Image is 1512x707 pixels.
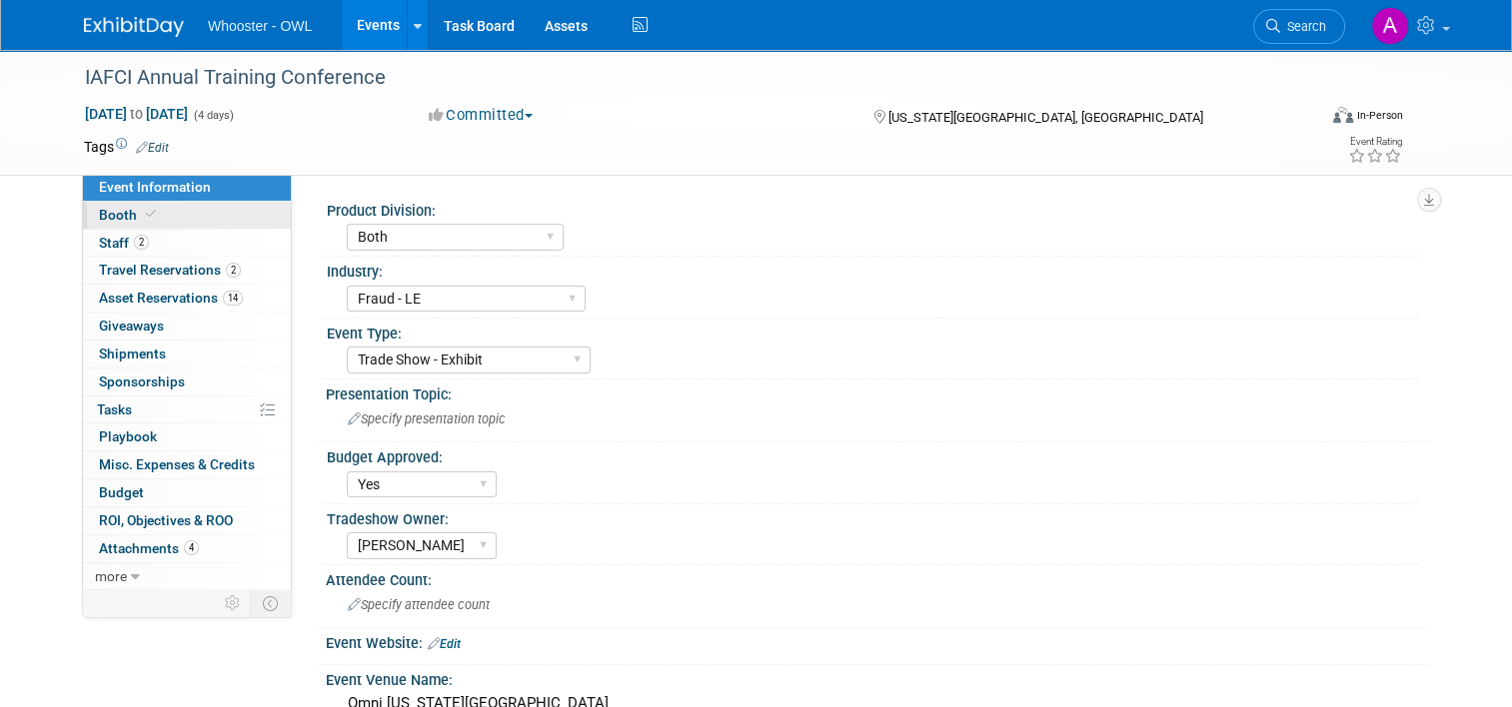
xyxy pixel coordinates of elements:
a: Giveaways [83,313,291,340]
a: Edit [428,637,461,651]
span: Sponsorships [99,373,185,389]
a: Misc. Expenses & Credits [83,451,291,478]
a: ROI, Objectives & ROO [83,507,291,534]
a: Budget [83,479,291,506]
div: Tradeshow Owner: [327,504,1419,529]
span: Attachments [99,540,199,556]
div: Budget Approved: [327,442,1419,467]
div: Industry: [327,257,1419,282]
span: ROI, Objectives & ROO [99,512,233,528]
a: Search [1253,9,1345,44]
a: Staff2 [83,230,291,257]
span: Specify presentation topic [348,411,506,426]
span: Shipments [99,346,166,361]
span: 2 [134,235,149,250]
a: Event Information [83,174,291,201]
span: Whooster - OWL [208,18,312,34]
span: [DATE] [DATE] [84,105,189,123]
a: Asset Reservations14 [83,285,291,312]
button: Committed [422,105,541,126]
span: (4 days) [192,109,234,122]
td: Personalize Event Tab Strip [216,590,251,616]
a: Shipments [83,341,291,367]
span: 4 [184,540,199,555]
span: Budget [99,484,144,500]
div: Attendee Count: [326,565,1428,590]
div: Event Website: [326,628,1428,654]
div: IAFCI Annual Training Conference [78,60,1291,96]
a: Sponsorships [83,368,291,395]
div: Event Type: [327,319,1419,344]
span: Booth [99,207,160,223]
span: to [127,106,146,122]
i: Booth reservation complete [146,209,156,220]
td: Toggle Event Tabs [251,590,292,616]
a: Playbook [83,423,291,450]
div: Presentation Topic: [326,379,1428,404]
a: Tasks [83,396,291,423]
span: Staff [99,235,149,251]
span: Tasks [97,401,132,417]
span: more [95,568,127,584]
span: Event Information [99,179,211,195]
div: Product Division: [327,196,1419,221]
div: Event Venue Name: [326,665,1428,690]
span: 2 [226,263,241,278]
a: Booth [83,202,291,229]
a: more [83,563,291,590]
span: Travel Reservations [99,262,241,278]
span: Misc. Expenses & Credits [99,456,255,472]
a: Attachments4 [83,535,291,562]
img: Abe Romero [1371,7,1409,45]
span: 14 [223,291,243,306]
a: Travel Reservations2 [83,257,291,284]
span: Specify attendee count [348,597,490,612]
span: [US_STATE][GEOGRAPHIC_DATA], [GEOGRAPHIC_DATA] [888,110,1203,125]
span: Giveaways [99,318,164,334]
img: ExhibitDay [84,17,184,37]
span: Asset Reservations [99,290,243,306]
span: Playbook [99,428,157,444]
a: Edit [136,141,169,155]
td: Tags [84,137,169,157]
